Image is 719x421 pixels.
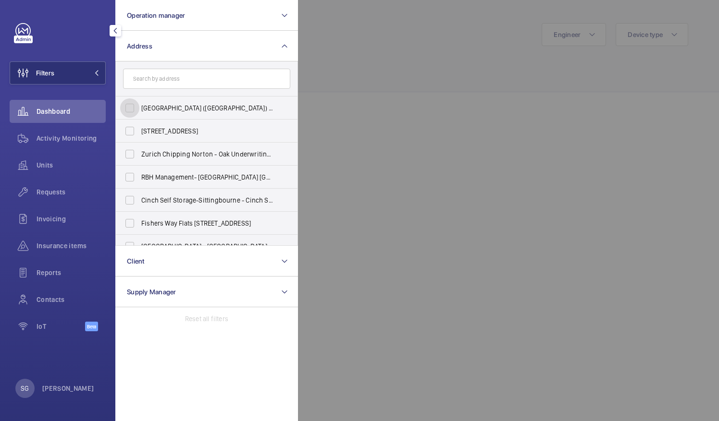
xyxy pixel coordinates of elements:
[37,160,106,170] span: Units
[37,133,106,143] span: Activity Monitoring
[37,295,106,304] span: Contacts
[37,107,106,116] span: Dashboard
[37,241,106,251] span: Insurance items
[37,322,85,331] span: IoT
[85,322,98,331] span: Beta
[36,68,54,78] span: Filters
[37,187,106,197] span: Requests
[10,61,106,84] button: Filters
[42,384,94,393] p: [PERSON_NAME]
[21,384,29,393] p: SG
[37,214,106,224] span: Invoicing
[37,268,106,277] span: Reports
